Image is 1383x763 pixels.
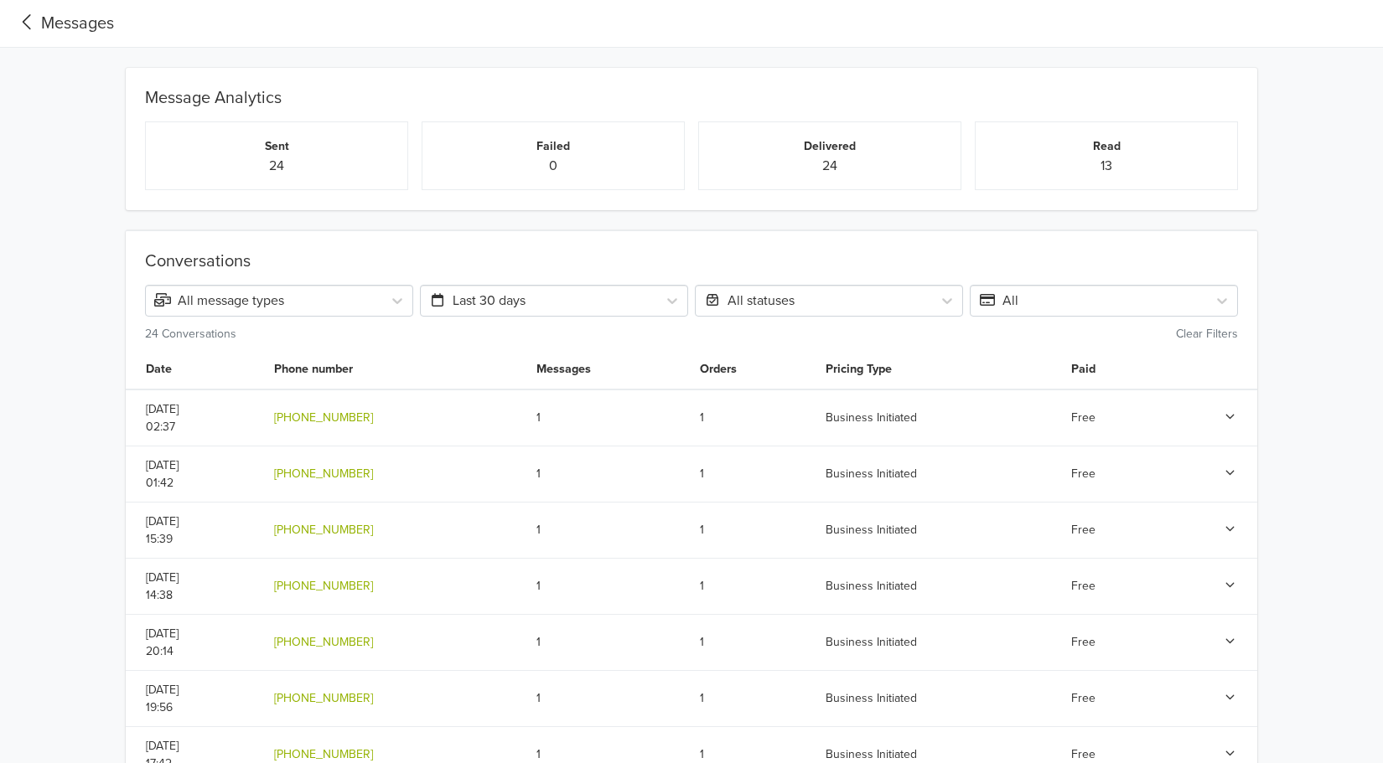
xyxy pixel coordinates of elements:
[1071,691,1096,705] span: Free
[274,467,373,481] a: [PHONE_NUMBER]
[146,683,179,714] span: [DATE] 19:56
[979,292,1018,309] span: All
[690,670,816,726] td: 1
[264,350,526,389] th: Phone number
[146,514,179,546] span: [DATE] 15:39
[526,558,691,614] td: 1
[1071,467,1096,481] span: Free
[436,156,671,176] p: 0
[526,389,691,446] td: 1
[154,292,284,309] span: All message types
[145,327,236,341] small: 24 Conversations
[526,670,691,726] td: 1
[690,446,816,502] td: 1
[265,139,289,153] small: Sent
[146,458,179,490] span: [DATE] 01:42
[826,410,917,425] span: Business Initiated
[712,156,947,176] p: 24
[690,558,816,614] td: 1
[274,410,373,425] a: [PHONE_NUMBER]
[274,635,373,649] a: [PHONE_NUMBER]
[1071,410,1096,425] span: Free
[526,446,691,502] td: 1
[690,614,816,670] td: 1
[145,251,1238,278] div: Conversations
[274,747,373,761] a: [PHONE_NUMBER]
[536,139,570,153] small: Failed
[1176,327,1238,341] small: Clear Filters
[816,350,1061,389] th: Pricing Type
[13,11,114,36] a: Messages
[274,523,373,537] a: [PHONE_NUMBER]
[146,402,179,434] span: [DATE] 02:37
[826,467,917,481] span: Business Initiated
[826,747,917,761] span: Business Initiated
[146,570,179,602] span: [DATE] 14:38
[704,292,795,309] span: All statuses
[1071,747,1096,761] span: Free
[690,502,816,558] td: 1
[826,579,917,593] span: Business Initiated
[690,389,816,446] td: 1
[1071,635,1096,649] span: Free
[690,350,816,389] th: Orders
[826,691,917,705] span: Business Initiated
[804,139,856,153] small: Delivered
[526,502,691,558] td: 1
[1071,579,1096,593] span: Free
[1071,523,1096,537] span: Free
[1061,350,1159,389] th: Paid
[146,626,179,658] span: [DATE] 20:14
[1093,139,1121,153] small: Read
[274,579,373,593] a: [PHONE_NUMBER]
[126,350,264,389] th: Date
[989,156,1224,176] p: 13
[526,350,691,389] th: Messages
[274,691,373,705] a: [PHONE_NUMBER]
[138,68,1245,115] div: Message Analytics
[159,156,394,176] p: 24
[826,635,917,649] span: Business Initiated
[826,523,917,537] span: Business Initiated
[526,614,691,670] td: 1
[429,292,526,309] span: Last 30 days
